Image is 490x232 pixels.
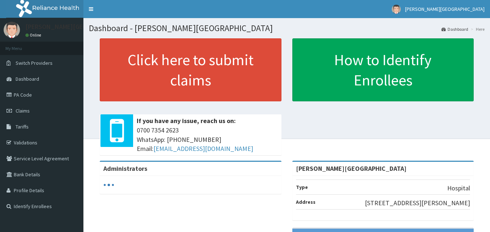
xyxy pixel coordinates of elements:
[103,180,114,190] svg: audio-loading
[392,5,401,14] img: User Image
[447,184,470,193] p: Hospital
[296,164,407,173] strong: [PERSON_NAME][GEOGRAPHIC_DATA]
[365,198,470,208] p: [STREET_ADDRESS][PERSON_NAME]
[296,184,308,190] b: Type
[4,22,20,38] img: User Image
[16,76,39,82] span: Dashboard
[296,199,316,205] b: Address
[137,117,236,125] b: If you have any issue, reach us on:
[100,38,281,101] a: Click here to submit claims
[89,24,485,33] h1: Dashboard - [PERSON_NAME][GEOGRAPHIC_DATA]
[25,33,43,38] a: Online
[441,26,468,32] a: Dashboard
[292,38,474,101] a: How to Identify Enrollees
[137,126,278,153] span: 0700 7354 2623 WhatsApp: [PHONE_NUMBER] Email:
[25,24,133,30] p: [PERSON_NAME][GEOGRAPHIC_DATA]
[469,26,485,32] li: Here
[405,6,485,12] span: [PERSON_NAME][GEOGRAPHIC_DATA]
[16,60,53,66] span: Switch Providers
[103,164,147,173] b: Administrators
[16,123,29,130] span: Tariffs
[153,144,253,153] a: [EMAIL_ADDRESS][DOMAIN_NAME]
[16,107,30,114] span: Claims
